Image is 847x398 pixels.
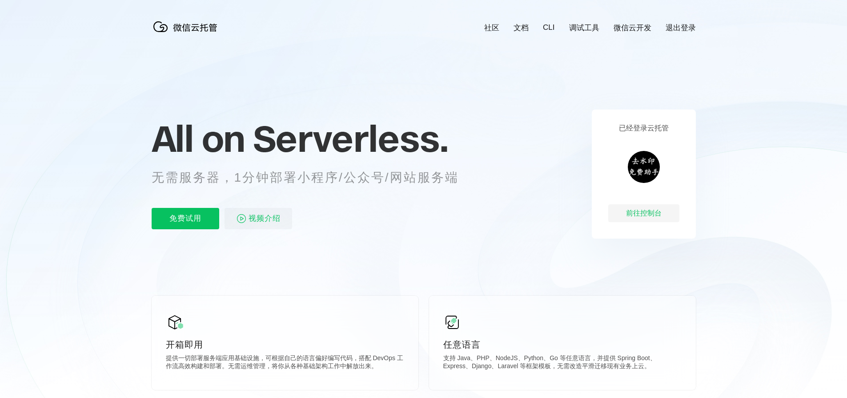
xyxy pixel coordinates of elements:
[484,23,499,33] a: 社区
[608,204,679,222] div: 前往控制台
[152,116,245,161] span: All on
[666,23,696,33] a: 退出登录
[543,23,554,32] a: CLI
[443,354,682,372] p: 支持 Java、PHP、NodeJS、Python、Go 等任意语言，并提供 Spring Boot、Express、Django、Laravel 等框架模板，无需改造平滑迁移现有业务上云。
[152,169,475,187] p: 无需服务器，1分钟部署小程序/公众号/网站服务端
[249,208,281,229] span: 视频介绍
[253,116,448,161] span: Serverless.
[152,18,223,36] img: 微信云托管
[152,208,219,229] p: 免费试用
[619,124,669,133] p: 已经登录云托管
[166,354,404,372] p: 提供一切部署服务端应用基础设施，可根据自己的语言偏好编写代码，搭配 DevOps 工作流高效构建和部署。无需运维管理，将你从各种基础架构工作中解放出来。
[443,338,682,351] p: 任意语言
[514,23,529,33] a: 文档
[166,338,404,351] p: 开箱即用
[152,29,223,37] a: 微信云托管
[236,213,247,224] img: video_play.svg
[569,23,599,33] a: 调试工具
[614,23,651,33] a: 微信云开发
